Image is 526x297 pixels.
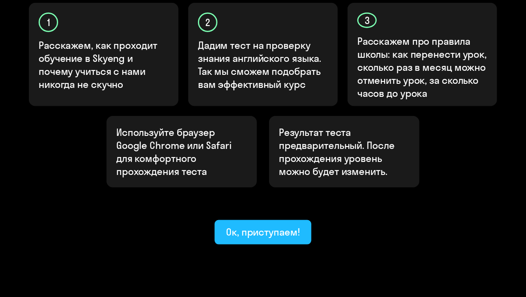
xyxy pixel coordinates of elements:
div: 1 [39,13,58,32]
button: Ок, приступаем! [215,220,311,245]
p: Результат теста предварительный. После прохождения уровень можно будет изменить. [279,126,410,178]
p: Расскажем про правила школы: как перенести урок, сколько раз в месяц можно отменить урок, за скол... [357,35,488,100]
div: 3 [357,13,377,28]
p: Расскажем, как проходит обучение в Skyeng и почему учиться с нами никогда не скучно [39,39,170,91]
div: Ок, приступаем! [226,225,300,238]
div: 2 [198,13,217,32]
p: Используйте браузер Google Chrome или Safari для комфортного прохождения теста [116,126,247,178]
p: Дадим тест на проверку знания английского языка. Так мы сможем подобрать вам эффективный курс [198,39,329,91]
